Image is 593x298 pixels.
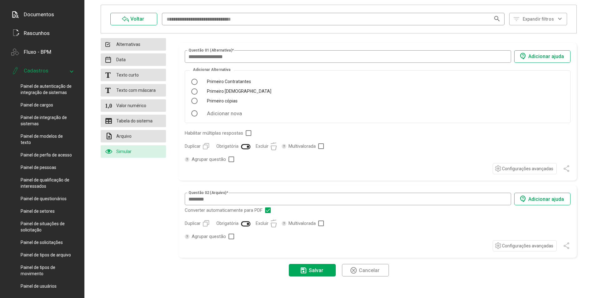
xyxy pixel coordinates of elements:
span: Painel de tipos de movimento [21,264,73,277]
span: Multivalorada [289,221,316,226]
span: Excluir [256,144,269,149]
div: Primeiro Contratantes [207,79,251,84]
span: Configurações avançadas [502,243,553,248]
span: Painel de autenticação de integração de sistemas [21,83,73,96]
div: Cadastros [11,80,73,295]
button: Voltar [110,13,157,25]
span: Adicionar ajuda [528,196,564,202]
div: Rascunhos [24,30,50,36]
mat-icon: contact_support [519,53,527,60]
mat-icon: save [300,267,307,274]
mat-icon: highlight_off [350,267,357,274]
div: Documentos [24,11,54,17]
button: Adicionar ajuda [514,193,570,205]
span: Painel de solicitações [21,239,63,246]
span: Painel de pessoas [21,164,56,171]
mat-icon: upload_file [105,132,113,140]
span: Adicionar Alternativa [190,66,234,73]
mat-icon: settings [495,242,502,250]
span: Painel de usuários [21,283,57,289]
div: Primeiro cópias [207,98,238,103]
span: Adicionar ajuda [528,53,564,59]
mat-icon: contact_support [519,196,527,203]
mat-icon: settings [495,165,502,172]
div: Simular [116,149,132,154]
span: Obrigatória [216,144,239,149]
button: Adicionar ajuda [514,50,570,63]
div: Primeiro [DEMOGRAPHIC_DATA] [207,89,271,94]
span: Painel de setores [21,208,55,214]
span: Obrigatória [216,221,239,226]
span: Painel de integração de sistemas [21,114,73,127]
div: Cadastros [24,67,48,74]
span: Painel de situações de solicitação [21,221,73,233]
span: Duplicar [185,221,201,226]
span: Converter automaticamente para PDF [185,207,263,213]
div: Data [116,57,126,62]
span: Salvar [309,267,323,273]
span: Painel de perfis de acesso [21,152,72,158]
span: Painel de cargos [21,102,53,108]
div: Tabela do sistema [116,118,153,123]
span: Excluir [256,221,269,226]
mat-icon: search [493,15,501,22]
span: Habilitar múltiplas respostas [185,130,243,136]
span: Painel de questionários [21,196,67,202]
mat-icon: toggle_on [241,142,251,150]
span: Multivalorada [289,143,316,149]
span: Painel de modelos de texto [21,133,73,146]
span: Painel de qualificação de interessados [21,177,73,189]
mat-icon: share [563,165,570,172]
div: Arquivo [116,134,132,139]
span: Agrupar questão [192,156,226,162]
div: Alternativas [116,42,140,47]
span: Configurações avançadas [502,166,553,171]
button: Cancelar [342,264,389,276]
div: Adicionar nova [207,110,242,117]
span: Agrupar questão [192,234,226,239]
span: Cancelar [359,267,379,273]
span: Voltar [130,16,144,22]
mat-icon: toggle_on [241,219,251,227]
div: Valor numérico [116,103,146,108]
mat-icon: share [563,242,570,250]
button: Salvar [289,264,336,276]
div: Fluxo - BPM [24,49,51,55]
div: Texto com máscara [116,88,156,93]
mat-expansion-panel-header: Cadastros [11,61,73,80]
span: Duplicar [185,144,201,149]
div: Texto curto [116,72,139,77]
span: Painel de tipos de arquivo [21,252,71,258]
